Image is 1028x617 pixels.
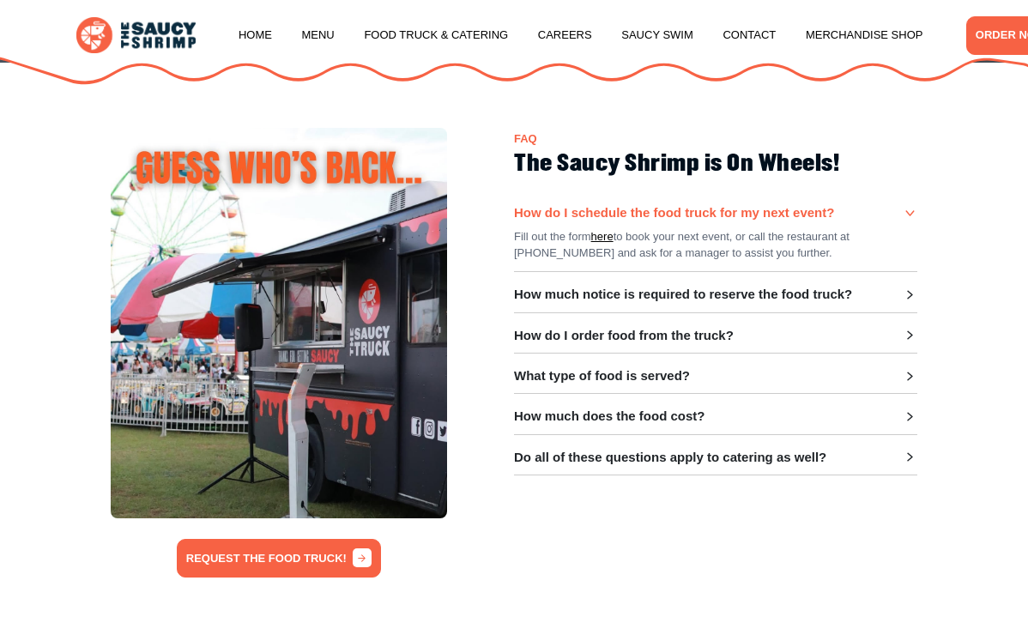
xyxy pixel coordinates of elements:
a: here [591,228,614,245]
a: Saucy Swim [621,3,693,68]
p: Fill out the form to book your next event, or call the restaurant at [PHONE_NUMBER] and ask for a... [514,228,917,262]
h3: How do I order food from the truck? [514,328,734,343]
a: Menu [301,3,334,68]
img: logo [76,17,195,53]
a: Home [239,3,272,68]
a: Merchandise Shop [806,3,923,68]
span: FAQ [514,133,537,144]
a: Contact [723,3,776,68]
a: REQUEST THE FOOD TRUCK! [177,539,381,578]
h3: What type of food is served? [514,368,690,384]
img: Image [111,128,447,518]
h3: How much does the food cost? [514,408,705,424]
h3: Do all of these questions apply to catering as well? [514,450,826,465]
h3: How do I schedule the food truck for my next event? [514,205,834,221]
h3: How much notice is required to reserve the food truck? [514,287,852,302]
h2: The Saucy Shrimp is On Wheels! [514,151,917,177]
a: Careers [538,3,592,68]
a: Food Truck & Catering [364,3,508,68]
